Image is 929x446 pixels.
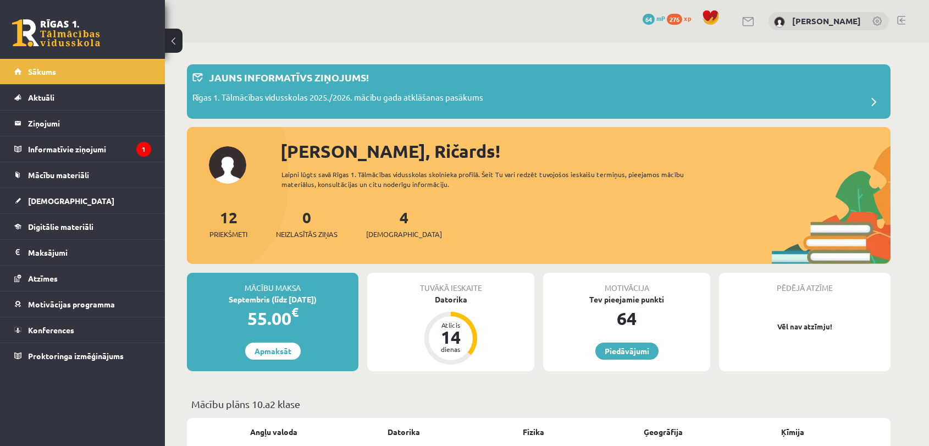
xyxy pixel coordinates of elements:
i: 1 [136,142,151,157]
p: Rīgas 1. Tālmācības vidusskolas 2025./2026. mācību gada atklāšanas pasākums [192,91,483,107]
p: Jauns informatīvs ziņojums! [209,70,369,85]
a: Maksājumi [14,240,151,265]
div: Tuvākā ieskaite [367,273,534,294]
a: Proktoringa izmēģinājums [14,343,151,368]
span: € [291,304,298,320]
p: Vēl nav atzīmju! [725,321,885,332]
span: Mācību materiāli [28,170,89,180]
a: Datorika [388,426,420,438]
a: Mācību materiāli [14,162,151,188]
div: 14 [434,328,467,346]
div: Pēdējā atzīme [719,273,891,294]
a: Digitālie materiāli [14,214,151,239]
legend: Ziņojumi [28,111,151,136]
div: Datorika [367,294,534,305]
a: 0Neizlasītās ziņas [276,207,338,240]
a: Sākums [14,59,151,84]
div: Laipni lūgts savā Rīgas 1. Tālmācības vidusskolas skolnieka profilā. Šeit Tu vari redzēt tuvojošo... [281,169,704,189]
a: Datorika Atlicis 14 dienas [367,294,534,366]
span: Atzīmes [28,273,58,283]
a: Piedāvājumi [595,343,659,360]
a: Aktuāli [14,85,151,110]
legend: Informatīvie ziņojumi [28,136,151,162]
div: Septembris (līdz [DATE]) [187,294,358,305]
div: Atlicis [434,322,467,328]
span: mP [656,14,665,23]
span: Aktuāli [28,92,54,102]
div: Motivācija [543,273,710,294]
span: Motivācijas programma [28,299,115,309]
a: Ziņojumi [14,111,151,136]
div: Mācību maksa [187,273,358,294]
a: Angļu valoda [250,426,297,438]
span: Neizlasītās ziņas [276,229,338,240]
div: [PERSON_NAME], Ričards! [280,138,891,164]
span: Digitālie materiāli [28,222,93,232]
a: Ģeogrāfija [644,426,683,438]
a: Rīgas 1. Tālmācības vidusskola [12,19,100,47]
a: Informatīvie ziņojumi1 [14,136,151,162]
a: Apmaksāt [245,343,301,360]
a: Motivācijas programma [14,291,151,317]
span: Konferences [28,325,74,335]
span: 276 [667,14,682,25]
a: Ķīmija [781,426,804,438]
div: 64 [543,305,710,332]
a: [DEMOGRAPHIC_DATA] [14,188,151,213]
p: Mācību plāns 10.a2 klase [191,397,886,411]
a: Fizika [523,426,544,438]
span: Proktoringa izmēģinājums [28,351,124,361]
span: Priekšmeti [209,229,247,240]
a: 276 xp [667,14,696,23]
span: Sākums [28,67,56,76]
a: Jauns informatīvs ziņojums! Rīgas 1. Tālmācības vidusskolas 2025./2026. mācību gada atklāšanas pa... [192,70,885,113]
a: Konferences [14,317,151,343]
a: 12Priekšmeti [209,207,247,240]
span: [DEMOGRAPHIC_DATA] [366,229,442,240]
span: [DEMOGRAPHIC_DATA] [28,196,114,206]
a: Atzīmes [14,266,151,291]
a: 64 mP [643,14,665,23]
div: dienas [434,346,467,353]
div: 55.00 [187,305,358,332]
a: [PERSON_NAME] [792,15,861,26]
span: 64 [643,14,655,25]
img: Ričards Stepiņš [774,16,785,27]
div: Tev pieejamie punkti [543,294,710,305]
span: xp [684,14,691,23]
legend: Maksājumi [28,240,151,265]
a: 4[DEMOGRAPHIC_DATA] [366,207,442,240]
